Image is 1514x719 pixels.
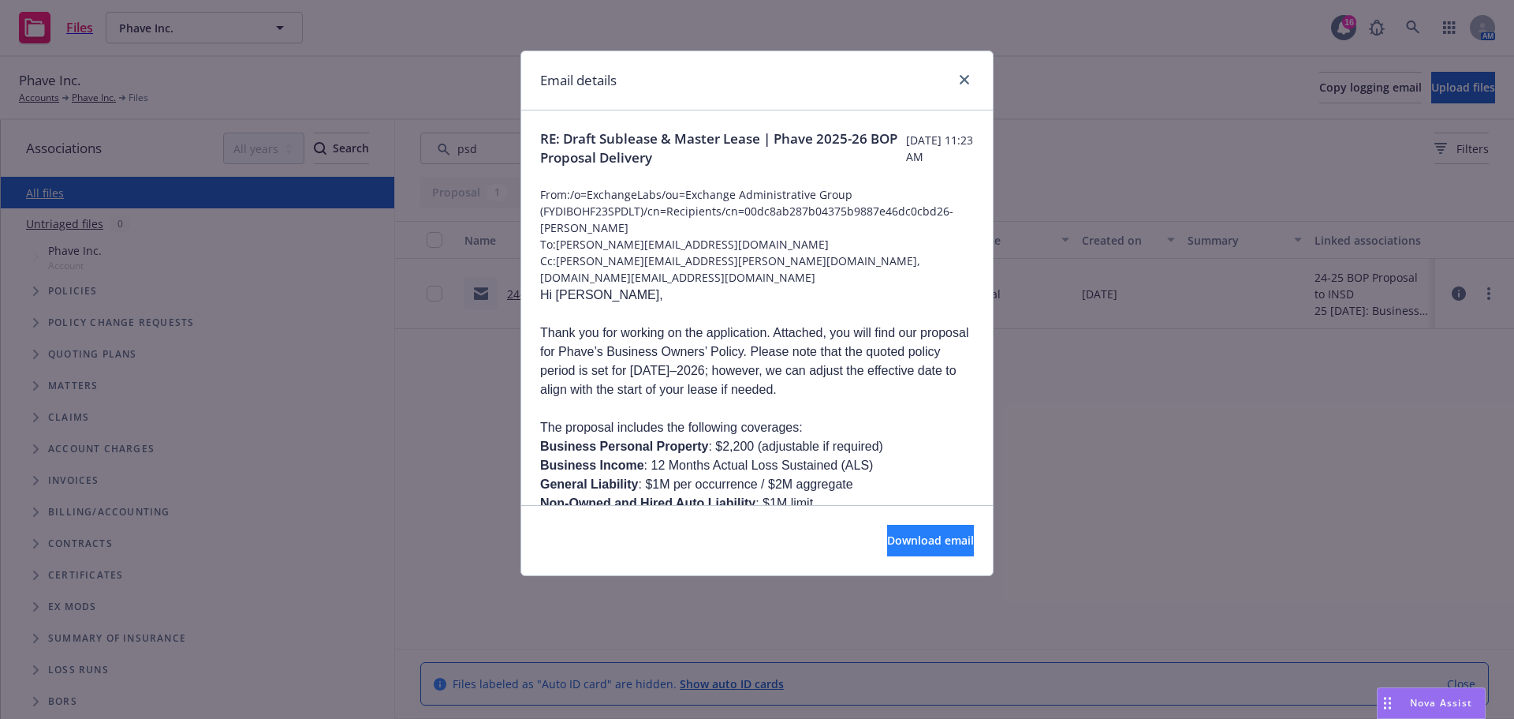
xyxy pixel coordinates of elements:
span: Cc: [PERSON_NAME][EMAIL_ADDRESS][PERSON_NAME][DOMAIN_NAME], [DOMAIN_NAME][EMAIL_ADDRESS][DOMAIN_N... [540,253,974,286]
a: close [955,70,974,89]
span: General Liability [540,477,638,491]
span: [DATE] 11:23 AM [906,132,974,165]
button: Nova Assist [1377,687,1486,719]
span: To: [PERSON_NAME][EMAIL_ADDRESS][DOMAIN_NAME] [540,236,974,253]
button: Download email [887,525,974,556]
span: : $1M limit [755,496,813,510]
span: Non-Owned and Hired Auto Liability [540,496,755,510]
span: RE: Draft Sublease & Master Lease | Phave 2025-26 BOP Proposal Delivery [540,129,906,167]
h1: Email details [540,70,617,91]
span: : 12 Months Actual Loss Sustained (ALS) [644,459,874,472]
span: Hi [PERSON_NAME], [540,288,663,301]
span: The proposal includes the following coverages: [540,421,803,434]
span: From: /o=ExchangeLabs/ou=Exchange Administrative Group (FYDIBOHF23SPDLT)/cn=Recipients/cn=00dc8ab... [540,186,974,236]
span: Nova Assist [1410,696,1472,710]
div: Drag to move [1378,688,1397,718]
span: Business Personal Property [540,440,708,453]
span: : $2,200 (adjustable if required) [708,440,882,453]
span: Download email [887,533,974,548]
span: Business Income [540,459,644,472]
span: : $1M per occurrence / $2M aggregate [638,477,852,491]
span: Thank you for working on the application. Attached, you will find our proposal for Phave’s Busine... [540,326,968,396]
